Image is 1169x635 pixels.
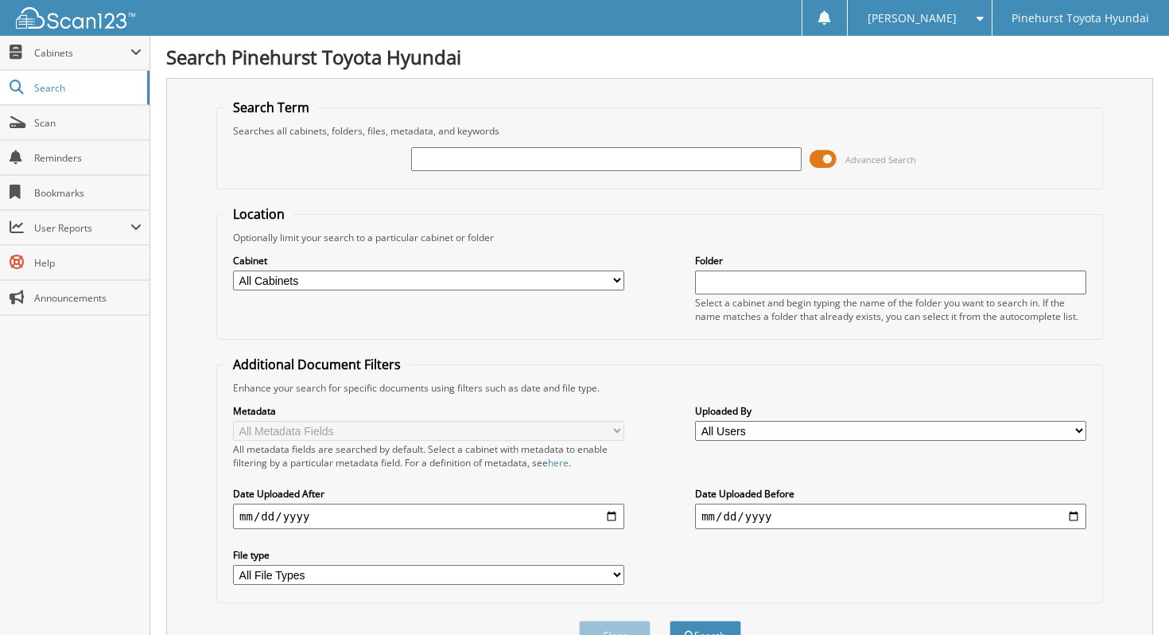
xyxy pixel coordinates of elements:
[695,404,1086,418] label: Uploaded By
[225,231,1094,244] div: Optionally limit your search to a particular cabinet or folder
[34,151,142,165] span: Reminders
[34,291,142,305] span: Announcements
[695,504,1086,529] input: end
[225,99,317,116] legend: Search Term
[233,487,624,501] label: Date Uploaded After
[548,456,569,469] a: here
[868,14,957,23] span: [PERSON_NAME]
[225,356,409,373] legend: Additional Document Filters
[34,81,139,95] span: Search
[34,46,130,60] span: Cabinets
[225,124,1094,138] div: Searches all cabinets, folders, files, metadata, and keywords
[34,221,130,235] span: User Reports
[233,404,624,418] label: Metadata
[34,186,142,200] span: Bookmarks
[16,7,135,29] img: scan123-logo-white.svg
[845,154,916,166] span: Advanced Search
[1012,14,1149,23] span: Pinehurst Toyota Hyundai
[225,381,1094,395] div: Enhance your search for specific documents using filters such as date and file type.
[233,504,624,529] input: start
[233,254,624,267] label: Cabinet
[233,548,624,562] label: File type
[166,44,1153,70] h1: Search Pinehurst Toyota Hyundai
[34,256,142,270] span: Help
[34,116,142,130] span: Scan
[225,205,293,223] legend: Location
[1089,559,1169,635] iframe: Chat Widget
[233,442,624,469] div: All metadata fields are searched by default. Select a cabinet with metadata to enable filtering b...
[695,296,1086,323] div: Select a cabinet and begin typing the name of the folder you want to search in. If the name match...
[695,254,1086,267] label: Folder
[695,487,1086,501] label: Date Uploaded Before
